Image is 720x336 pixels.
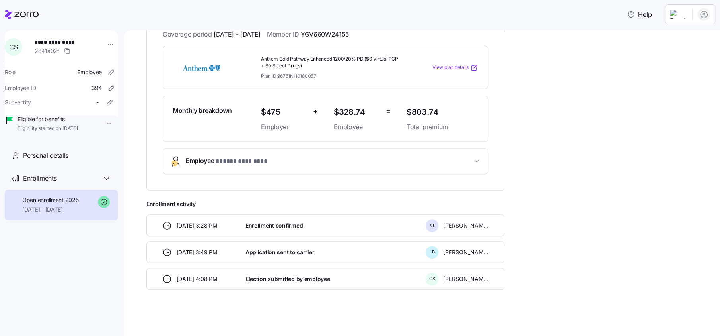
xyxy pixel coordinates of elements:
[9,44,18,50] span: C S
[443,275,488,283] span: [PERSON_NAME]
[443,222,488,230] span: [PERSON_NAME]
[5,98,31,106] span: Sub-entity
[163,29,261,39] span: Coverage period
[177,222,218,230] span: [DATE] 3:28 PM
[313,106,318,117] span: +
[173,59,230,77] img: Anthem
[173,106,232,116] span: Monthly breakdown
[91,84,102,92] span: 394
[407,122,478,132] span: Total premium
[22,206,78,214] span: [DATE] - [DATE]
[146,200,504,208] span: Enrollment activity
[334,122,379,132] span: Employee
[432,64,469,71] span: View plan details
[261,122,307,132] span: Employer
[621,6,658,22] button: Help
[23,151,68,161] span: Personal details
[77,68,102,76] span: Employee
[334,106,379,119] span: $328.74
[18,125,78,132] span: Eligibility started on [DATE]
[5,84,36,92] span: Employee ID
[185,156,270,167] span: Employee
[301,29,349,39] span: YGV660W24155
[443,248,488,256] span: [PERSON_NAME]
[22,196,78,204] span: Open enrollment 2025
[245,248,314,256] span: Application sent to carrier
[245,275,330,283] span: Election submitted by employee
[5,68,16,76] span: Role
[245,222,303,230] span: Enrollment confirmed
[429,223,435,228] span: K T
[177,275,218,283] span: [DATE] 4:08 PM
[261,73,316,79] span: Plan ID: 96751NH0180057
[261,56,400,69] span: Anthem Gold Pathway Enhanced 1200/20% PD ($0 Virtual PCP + $0 Select Drugs)
[267,29,349,39] span: Member ID
[35,47,59,55] span: 2841a02f
[407,106,478,119] span: $803.74
[627,10,652,19] span: Help
[23,173,56,183] span: Enrollments
[177,248,218,256] span: [DATE] 3:49 PM
[261,106,307,119] span: $475
[429,277,435,281] span: C S
[430,250,435,254] span: L B
[96,98,99,106] span: -
[214,29,261,39] span: [DATE] - [DATE]
[670,10,686,19] img: Employer logo
[18,115,78,123] span: Eligible for benefits
[432,64,478,72] a: View plan details
[386,106,391,117] span: =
